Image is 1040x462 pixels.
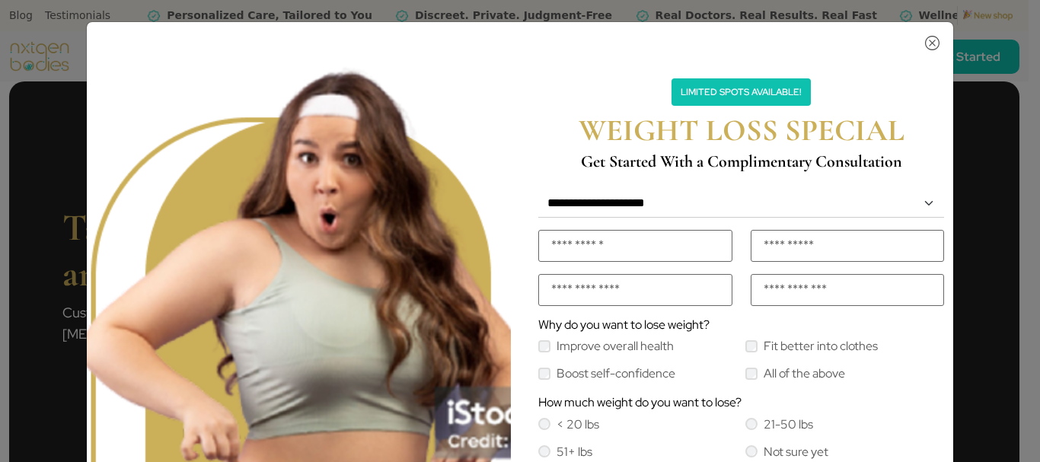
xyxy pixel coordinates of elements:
[541,151,941,171] h4: Get Started With a Complimentary Consultation
[538,319,710,331] label: Why do you want to lose weight?
[538,190,944,218] select: Default select example
[541,112,941,148] h2: WEIGHT LOSS SPECIAL
[557,340,674,352] label: Improve overall health
[529,30,943,48] button: Close
[538,397,742,409] label: How much weight do you want to lose?
[557,368,675,380] label: Boost self-confidence
[764,368,845,380] label: All of the above
[764,340,878,352] label: Fit better into clothes
[557,419,599,431] label: < 20 lbs
[764,446,828,458] label: Not sure yet
[764,419,813,431] label: 21-50 lbs
[672,78,811,106] p: Limited Spots Available!
[557,446,592,458] label: 51+ lbs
